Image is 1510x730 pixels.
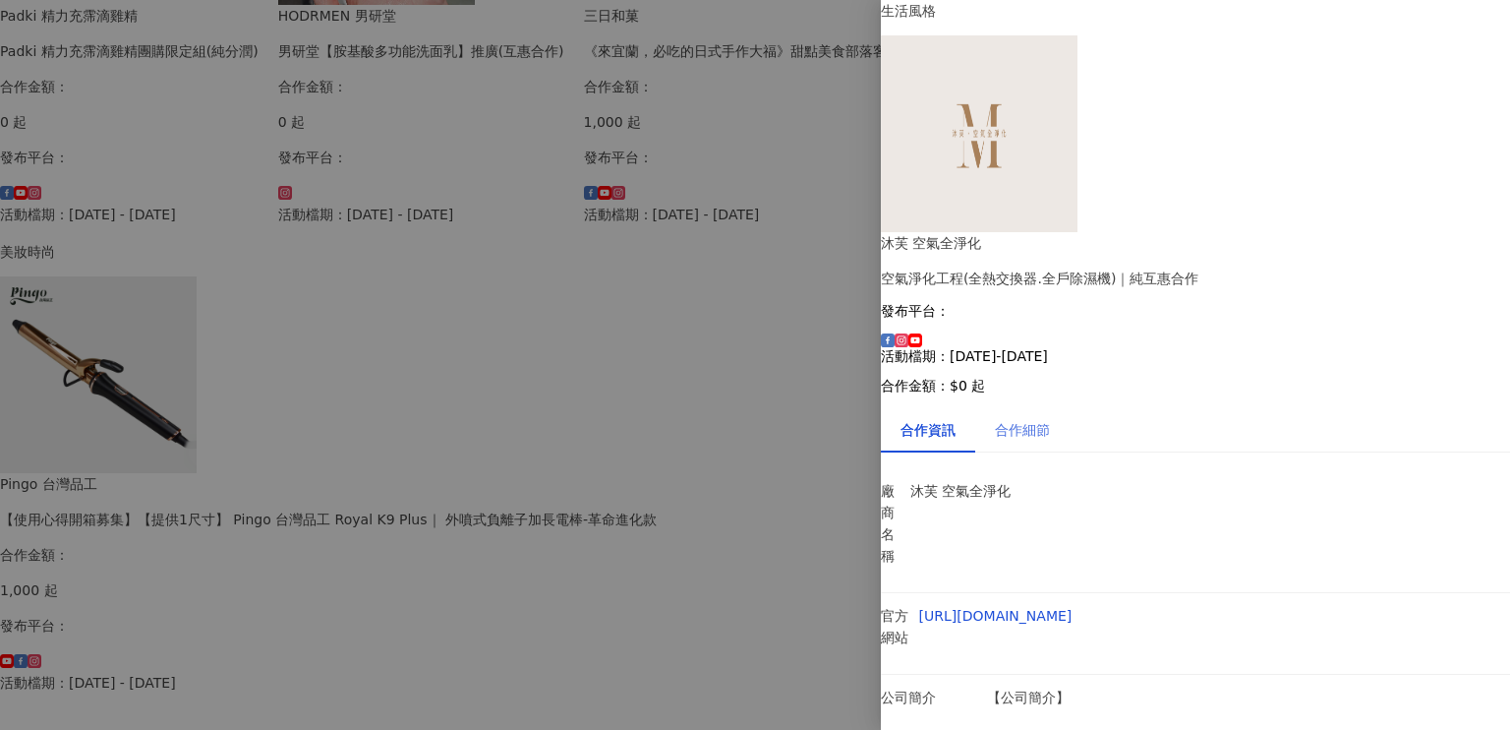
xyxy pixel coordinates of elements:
[881,348,1510,364] p: 活動檔期：[DATE]-[DATE]
[910,480,1047,502] p: 沐芙 空氣全淨化
[881,378,1510,394] p: 合作金額： $0 起
[881,268,1510,289] div: 空氣淨化工程(全熱交換器.全戶除濕機)｜純互惠合作
[881,303,1510,319] p: 發布平台：
[900,419,956,441] div: 合作資訊
[881,480,900,567] p: 廠商名稱
[881,35,1077,232] img: 空氣淨化工程
[881,232,1510,254] div: 沐芙 空氣全淨化
[881,605,909,648] p: 官方網站
[919,608,1073,624] a: [URL][DOMAIN_NAME]
[995,419,1050,441] div: 合作細節
[881,687,977,708] p: 公司簡介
